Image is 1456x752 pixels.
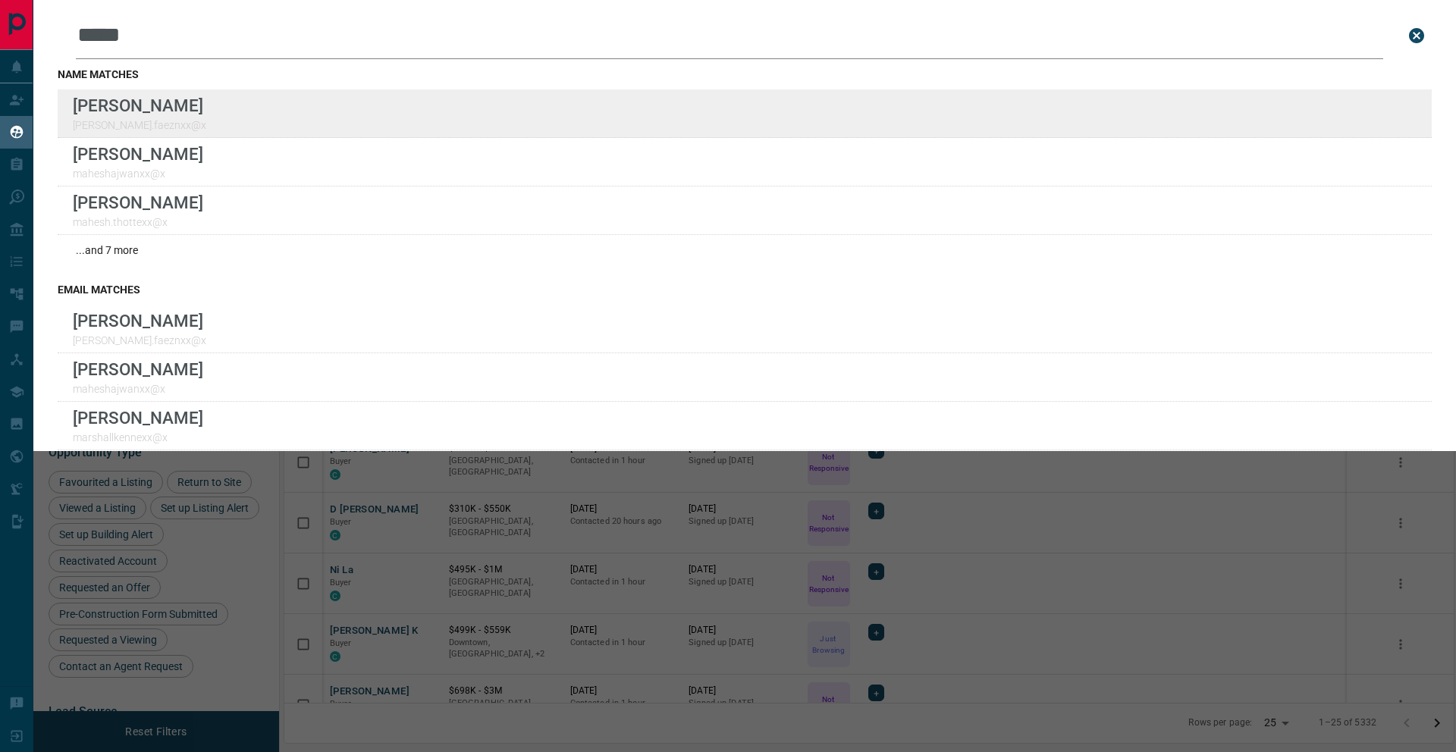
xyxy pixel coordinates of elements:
[58,235,1432,265] div: ...and 7 more
[73,216,203,228] p: mahesh.thottexx@x
[73,193,203,212] p: [PERSON_NAME]
[1401,20,1432,51] button: close search bar
[73,408,203,428] p: [PERSON_NAME]
[58,450,1432,481] div: ...and 7 more
[58,284,1432,296] h3: email matches
[73,144,203,164] p: [PERSON_NAME]
[73,119,206,131] p: [PERSON_NAME].faeznxx@x
[73,334,206,346] p: [PERSON_NAME].faeznxx@x
[73,168,203,180] p: maheshajwanxx@x
[73,431,203,443] p: marshallkennexx@x
[73,359,203,379] p: [PERSON_NAME]
[73,311,206,331] p: [PERSON_NAME]
[58,68,1432,80] h3: name matches
[73,96,206,115] p: [PERSON_NAME]
[73,383,203,395] p: maheshajwanxx@x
